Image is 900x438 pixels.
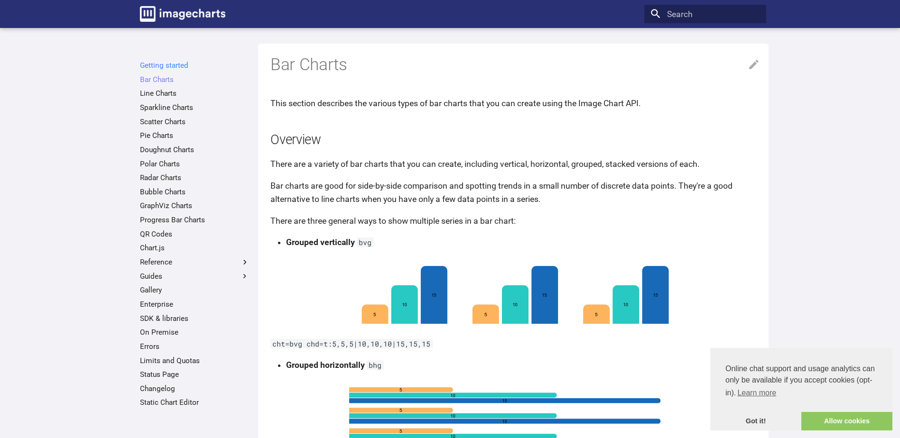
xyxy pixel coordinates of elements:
a: Sparkline Charts [140,103,250,112]
a: SDK & libraries [140,314,250,323]
a: Changelog [140,384,250,393]
p: This section describes the various types of bar charts that you can create using the Image Chart ... [270,97,760,110]
a: Polar Charts [140,159,250,169]
p: Bar charts are good for side-by-side comparison and spotting trends in a small number of discrete... [270,179,760,206]
a: Static Chart Editor [140,398,250,407]
a: Scatter Charts [140,117,250,127]
a: Limits and Quotas [140,356,250,365]
label: Guides [140,272,250,281]
a: Bubble Charts [140,187,250,197]
a: GraphViz Charts [140,201,250,210]
a: Status Page [140,370,250,379]
a: Enterprise [140,300,250,309]
p: There are a variety of bar charts that you can create, including vertical, horizontal, grouped, s... [270,157,760,171]
a: Pie Charts [140,131,250,140]
a: allow cookies [801,412,892,431]
a: Radar Charts [140,173,250,182]
span: Online chat support and usage analytics can only be available if you accept cookies (opt-in). [725,363,877,400]
a: Chart.js [140,243,250,253]
code: bhg [367,360,384,370]
a: learn more about cookies [736,386,778,400]
strong: Grouped vertically [286,237,355,247]
p: There are three general ways to show multiple series in a bar chart: [270,214,760,228]
a: Progress Bar Charts [140,215,250,225]
a: Getting started [140,61,250,70]
a: Image-Charts documentation [136,2,230,26]
a: Gallery [140,285,250,295]
h1: Bar Charts [270,54,760,76]
a: dismiss cookie message [710,412,801,431]
input: Search [644,5,766,24]
img: chart [349,257,681,328]
a: Bar Charts [140,75,250,84]
a: On Premise [140,328,250,337]
h2: Overview [270,131,760,149]
strong: Grouped horizontally [286,360,365,370]
a: QR Codes [140,229,250,239]
a: Doughnut Charts [140,145,250,155]
code: cht=bvg chd=t:5,5,5|10,10,10|15,15,15 [270,339,433,348]
img: logo [140,6,225,22]
a: Line Charts [140,89,250,98]
code: bvg [357,237,374,247]
a: Errors [140,342,250,351]
label: Reference [140,257,250,267]
div: cookieconsent [710,348,892,430]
